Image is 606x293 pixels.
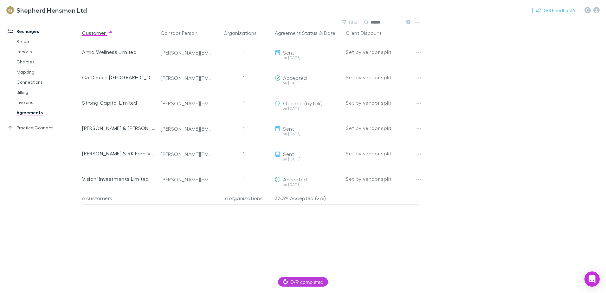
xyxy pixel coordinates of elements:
[283,176,307,182] span: Accepted
[346,65,419,90] div: Set by vendor split
[346,27,389,39] button: Client Discount
[532,7,579,14] button: Got Feedback?
[10,107,86,118] a: Agreements
[82,192,158,205] div: 6 customers
[10,57,86,67] a: Charges
[275,81,341,85] div: on [DATE]
[10,97,86,107] a: Invoices
[283,100,323,106] span: Opened (by link)
[215,39,272,65] div: 1
[275,27,318,39] button: Agreement Status
[82,90,156,115] div: Strong Capital Limited
[161,151,213,157] div: [PERSON_NAME][EMAIL_ADDRESS][PERSON_NAME][DOMAIN_NAME]
[82,65,156,90] div: C3 Church [GEOGRAPHIC_DATA]
[215,65,272,90] div: 1
[161,27,205,39] button: Contact Person
[82,115,156,141] div: [PERSON_NAME] & [PERSON_NAME] Partnership
[161,176,213,183] div: [PERSON_NAME][EMAIL_ADDRESS][PERSON_NAME][DOMAIN_NAME]
[275,183,341,186] div: on [DATE]
[223,27,264,39] button: Organizations
[1,123,86,133] a: Practice Connect
[161,100,213,107] div: [PERSON_NAME][EMAIL_ADDRESS][PERSON_NAME][DOMAIN_NAME]
[10,47,86,57] a: Imports
[215,115,272,141] div: 1
[275,157,341,161] div: on [DATE]
[324,27,335,39] button: Date
[161,75,213,81] div: [PERSON_NAME][EMAIL_ADDRESS][PERSON_NAME][DOMAIN_NAME]
[346,90,419,115] div: Set by vendor split
[1,26,86,36] a: Recharges
[10,36,86,47] a: Setup
[346,166,419,192] div: Set by vendor split
[346,39,419,65] div: Set by vendor split
[3,3,91,18] a: Shepherd Hensman Ltd
[10,77,86,87] a: Connections
[10,67,86,77] a: Mapping
[161,126,213,132] div: [PERSON_NAME][EMAIL_ADDRESS][PERSON_NAME][DOMAIN_NAME]
[283,49,294,55] span: Sent
[275,132,341,136] div: on [DATE]
[82,141,156,166] div: [PERSON_NAME] & RK Family Trust
[6,6,14,14] img: Shepherd Hensman Ltd's Logo
[275,56,341,60] div: on [DATE]
[215,166,272,192] div: 1
[161,49,213,56] div: [PERSON_NAME][EMAIL_ADDRESS][PERSON_NAME][DOMAIN_NAME]
[283,151,294,157] span: Sent
[215,192,272,205] div: 6 organizations
[584,271,600,287] div: Open Intercom Messenger
[16,6,87,14] h3: Shepherd Hensman Ltd
[283,126,294,132] span: Sent
[215,141,272,166] div: 1
[82,39,156,65] div: Amia Wellness Limited
[82,166,156,192] div: Visioni Investments Limited
[10,87,86,97] a: Billing
[275,192,341,204] p: 33.3% Accepted (2/6)
[283,75,307,81] span: Accepted
[339,18,363,26] button: Filter
[346,115,419,141] div: Set by vendor split
[215,90,272,115] div: 1
[275,107,341,110] div: on [DATE]
[275,27,341,39] div: &
[346,141,419,166] div: Set by vendor split
[82,27,113,39] button: Customer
